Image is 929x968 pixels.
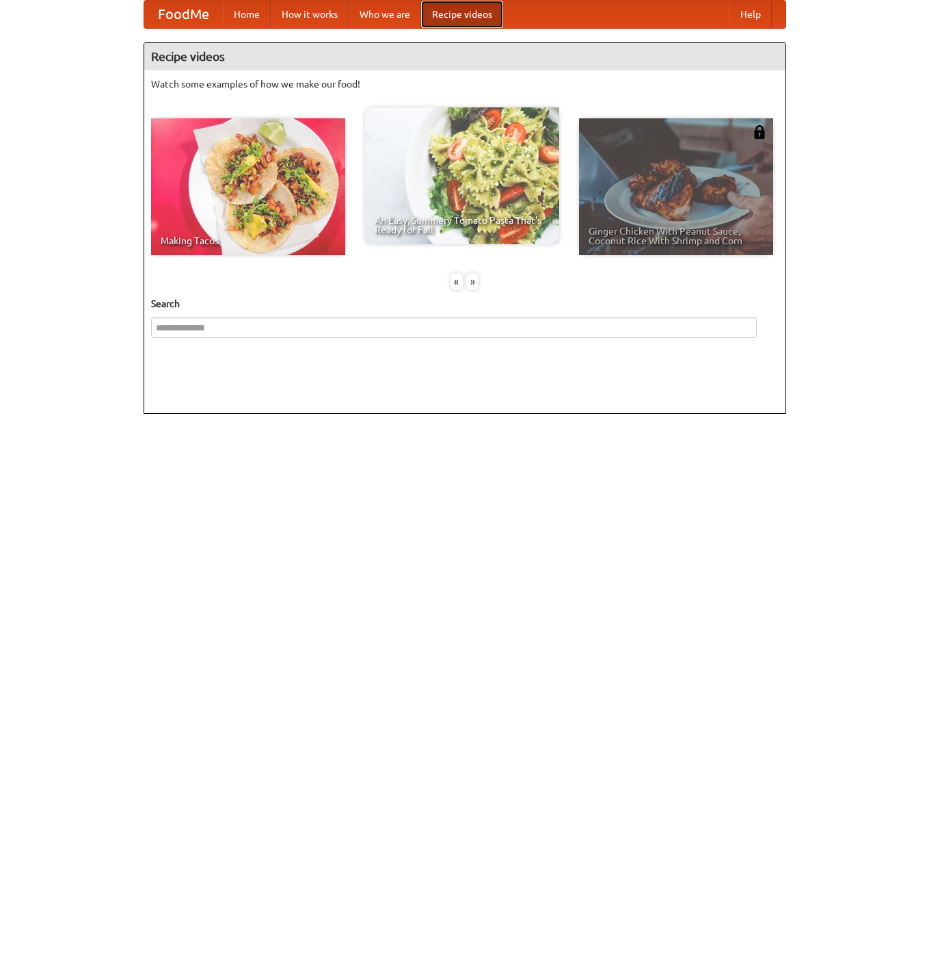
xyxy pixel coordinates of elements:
h4: Recipe videos [144,43,785,70]
p: Watch some examples of how we make our food! [151,77,779,91]
a: Making Tacos [151,118,345,255]
div: « [450,273,463,290]
img: 483408.png [753,125,766,139]
a: An Easy, Summery Tomato Pasta That's Ready for Fall [365,107,559,244]
span: Making Tacos [161,236,336,246]
a: Home [223,1,271,28]
a: Recipe videos [421,1,503,28]
h5: Search [151,297,779,311]
span: An Easy, Summery Tomato Pasta That's Ready for Fall [375,215,550,235]
a: FoodMe [144,1,223,28]
a: How it works [271,1,349,28]
a: Help [729,1,772,28]
a: Who we are [349,1,421,28]
div: » [466,273,479,290]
